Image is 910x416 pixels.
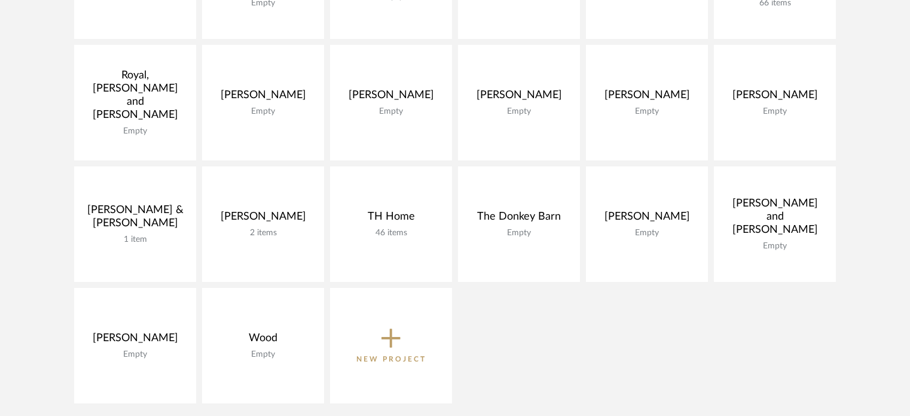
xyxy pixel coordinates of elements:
div: 46 items [340,228,442,238]
div: The Donkey Barn [468,210,570,228]
div: [PERSON_NAME] [723,89,826,107]
div: Empty [596,107,698,117]
button: New Project [330,288,452,403]
div: [PERSON_NAME] and [PERSON_NAME] [723,197,826,241]
div: Empty [596,228,698,238]
div: [PERSON_NAME] [212,89,314,107]
div: TH Home [340,210,442,228]
p: New Project [356,353,426,365]
div: [PERSON_NAME] [84,332,187,350]
div: [PERSON_NAME] [212,210,314,228]
div: [PERSON_NAME] [596,210,698,228]
div: Royal, [PERSON_NAME] and [PERSON_NAME] [84,69,187,126]
div: Empty [84,350,187,360]
div: [PERSON_NAME] [340,89,442,107]
div: [PERSON_NAME] & [PERSON_NAME] [84,204,187,235]
div: Empty [340,107,442,117]
div: Empty [212,107,314,117]
div: 1 item [84,235,187,245]
div: [PERSON_NAME] [468,89,570,107]
div: [PERSON_NAME] [596,89,698,107]
div: Wood [212,332,314,350]
div: 2 items [212,228,314,238]
div: Empty [468,107,570,117]
div: Empty [723,241,826,251]
div: Empty [212,350,314,360]
div: Empty [468,228,570,238]
div: Empty [723,107,826,117]
div: Empty [84,126,187,136]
